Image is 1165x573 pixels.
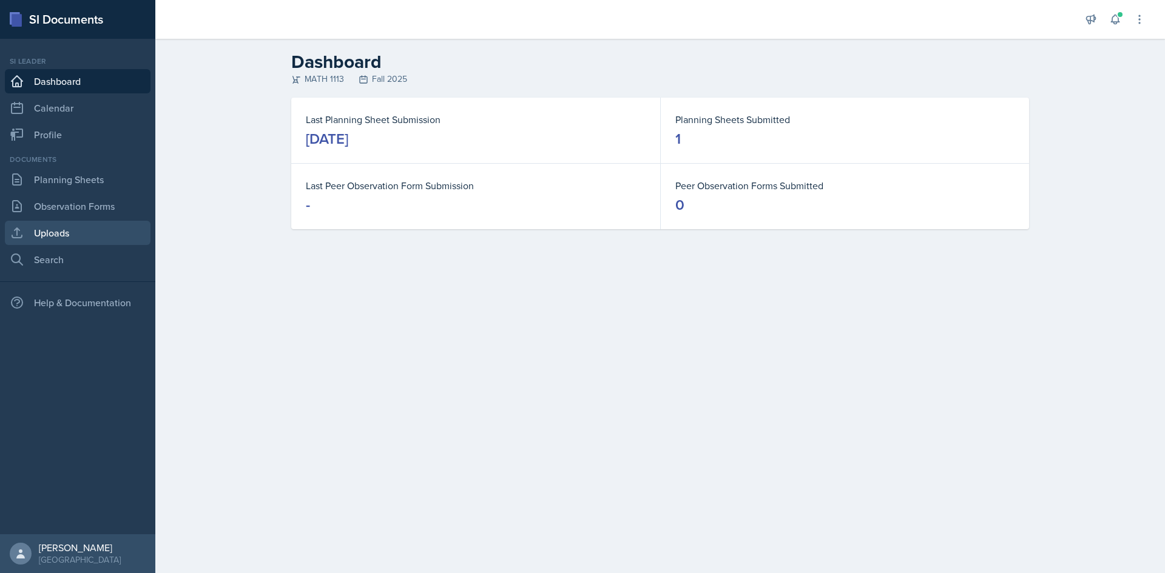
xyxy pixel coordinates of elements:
a: Uploads [5,221,150,245]
a: Calendar [5,96,150,120]
dt: Peer Observation Forms Submitted [675,178,1015,193]
a: Search [5,247,150,272]
div: [GEOGRAPHIC_DATA] [39,554,121,566]
dt: Last Peer Observation Form Submission [306,178,646,193]
h2: Dashboard [291,51,1029,73]
div: Help & Documentation [5,290,150,315]
div: - [306,195,310,215]
a: Observation Forms [5,194,150,218]
a: Profile [5,122,150,147]
div: MATH 1113 Fall 2025 [291,73,1029,85]
div: 1 [675,129,681,149]
dt: Last Planning Sheet Submission [306,112,646,127]
div: [PERSON_NAME] [39,541,121,554]
div: [DATE] [306,129,348,149]
div: 0 [675,195,684,215]
dt: Planning Sheets Submitted [675,112,1015,127]
a: Dashboard [5,69,150,93]
div: Si leader [5,56,150,67]
div: Documents [5,154,150,165]
a: Planning Sheets [5,167,150,192]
